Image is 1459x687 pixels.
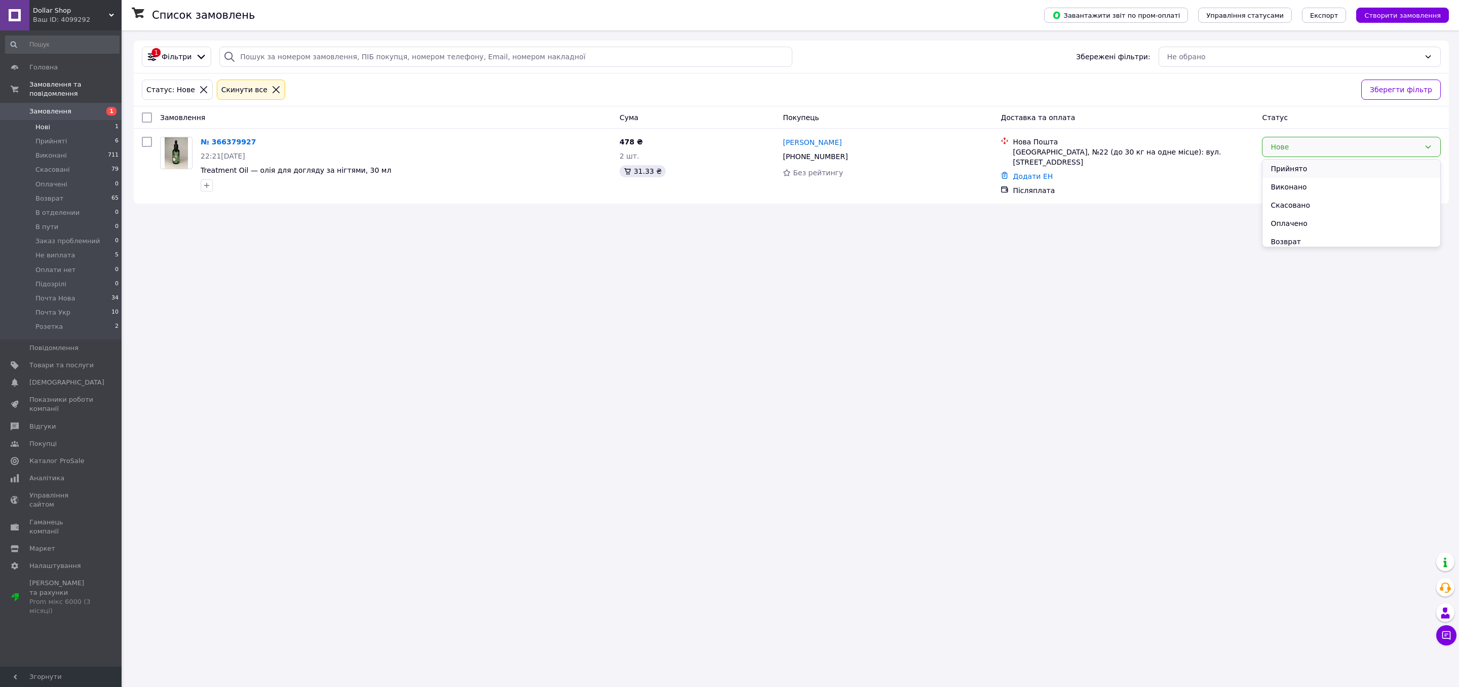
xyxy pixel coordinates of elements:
[160,113,205,122] span: Замовлення
[5,35,120,54] input: Пошук
[1013,185,1254,196] div: Післяплата
[35,280,66,289] span: Підозрілі
[1262,178,1440,196] li: Виконано
[35,208,80,217] span: В отделении
[1310,12,1338,19] span: Експорт
[35,123,50,132] span: Нові
[1262,233,1440,251] li: Возврат
[111,165,119,174] span: 79
[160,137,193,169] a: Фото товару
[115,123,119,132] span: 1
[29,518,94,536] span: Гаманець компанії
[35,194,63,203] span: Возврат
[1052,11,1180,20] span: Завантажити звіт по пром-оплаті
[35,137,67,146] span: Прийняті
[35,151,67,160] span: Виконані
[106,107,117,116] span: 1
[201,166,391,174] a: Treatment Oil — олія для догляду за нігтями, 30 мл
[35,322,63,331] span: Розетка
[29,439,57,448] span: Покупці
[781,149,850,164] div: [PHONE_NUMBER]
[1262,160,1440,178] li: Прийнято
[115,265,119,275] span: 0
[1346,11,1449,19] a: Створити замовлення
[111,308,119,317] span: 10
[35,180,67,189] span: Оплачені
[115,180,119,189] span: 0
[1013,137,1254,147] div: Нова Пошта
[201,138,256,146] a: № 366379927
[783,137,841,147] a: [PERSON_NAME]
[29,474,64,483] span: Аналітика
[115,137,119,146] span: 6
[29,456,84,466] span: Каталог ProSale
[1364,12,1441,19] span: Створити замовлення
[1262,214,1440,233] li: Оплачено
[108,151,119,160] span: 711
[115,251,119,260] span: 5
[29,544,55,553] span: Маркет
[1302,8,1347,23] button: Експорт
[793,169,843,177] span: Без рейтингу
[1356,8,1449,23] button: Створити замовлення
[35,265,75,275] span: Оплати нет
[1271,141,1420,152] div: Нове
[29,561,81,570] span: Налаштування
[1013,147,1254,167] div: [GEOGRAPHIC_DATA], №22 (до 30 кг на одне місце): вул. [STREET_ADDRESS]
[29,491,94,509] span: Управління сайтом
[111,194,119,203] span: 65
[29,597,94,616] div: Prom мікс 6000 (3 місяці)
[35,308,70,317] span: Почта Укр
[29,395,94,413] span: Показники роботи компанії
[35,237,100,246] span: Заказ проблемний
[1013,172,1053,180] a: Додати ЕН
[35,222,58,232] span: В пути
[33,6,109,15] span: Dollar Shop
[620,152,639,160] span: 2 шт.
[165,137,188,169] img: Фото товару
[115,208,119,217] span: 0
[1436,625,1456,645] button: Чат з покупцем
[29,579,94,616] span: [PERSON_NAME] та рахунки
[29,63,58,72] span: Головна
[35,165,70,174] span: Скасовані
[115,322,119,331] span: 2
[1370,84,1432,95] span: Зберегти фільтр
[162,52,191,62] span: Фільтри
[115,222,119,232] span: 0
[201,152,245,160] span: 22:21[DATE]
[620,165,666,177] div: 31.33 ₴
[1206,12,1284,19] span: Управління статусами
[1167,51,1420,62] div: Не обрано
[1262,113,1288,122] span: Статус
[144,84,197,95] div: Статус: Нове
[620,138,643,146] span: 478 ₴
[1361,80,1441,100] button: Зберегти фільтр
[1262,196,1440,214] li: Скасовано
[35,294,75,303] span: Почта Нова
[1001,113,1075,122] span: Доставка та оплата
[219,47,792,67] input: Пошук за номером замовлення, ПІБ покупця, номером телефону, Email, номером накладної
[29,378,104,387] span: [DEMOGRAPHIC_DATA]
[29,107,71,116] span: Замовлення
[111,294,119,303] span: 34
[35,251,75,260] span: Не виплата
[783,113,819,122] span: Покупець
[29,80,122,98] span: Замовлення та повідомлення
[29,422,56,431] span: Відгуки
[620,113,638,122] span: Cума
[29,361,94,370] span: Товари та послуги
[1044,8,1188,23] button: Завантажити звіт по пром-оплаті
[219,84,270,95] div: Cкинути все
[152,9,255,21] h1: Список замовлень
[1076,52,1150,62] span: Збережені фільтри:
[1198,8,1292,23] button: Управління статусами
[115,237,119,246] span: 0
[33,15,122,24] div: Ваш ID: 4099292
[29,343,79,353] span: Повідомлення
[115,280,119,289] span: 0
